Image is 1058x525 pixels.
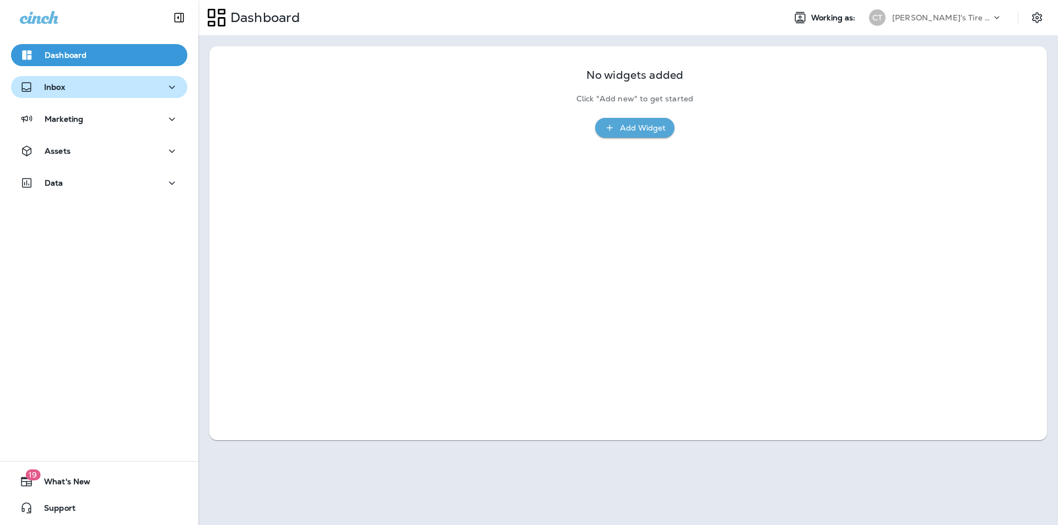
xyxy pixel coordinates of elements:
p: Inbox [44,83,65,91]
p: Assets [45,147,71,155]
button: Dashboard [11,44,187,66]
button: Collapse Sidebar [164,7,195,29]
span: Working as: [811,13,858,23]
p: No widgets added [586,71,683,80]
span: Support [33,504,75,517]
p: [PERSON_NAME]'s Tire & Auto [892,13,991,22]
p: Marketing [45,115,83,123]
span: 19 [25,469,40,480]
p: Dashboard [45,51,87,59]
button: Assets [11,140,187,162]
button: 19What's New [11,470,187,492]
div: CT [869,9,886,26]
button: Marketing [11,108,187,130]
p: Dashboard [226,9,300,26]
p: Data [45,178,63,187]
button: Add Widget [595,118,674,138]
button: Inbox [11,76,187,98]
p: Click "Add new" to get started [576,94,693,104]
button: Data [11,172,187,194]
div: Add Widget [620,121,666,135]
button: Support [11,497,187,519]
button: Settings [1027,8,1047,28]
span: What's New [33,477,90,490]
